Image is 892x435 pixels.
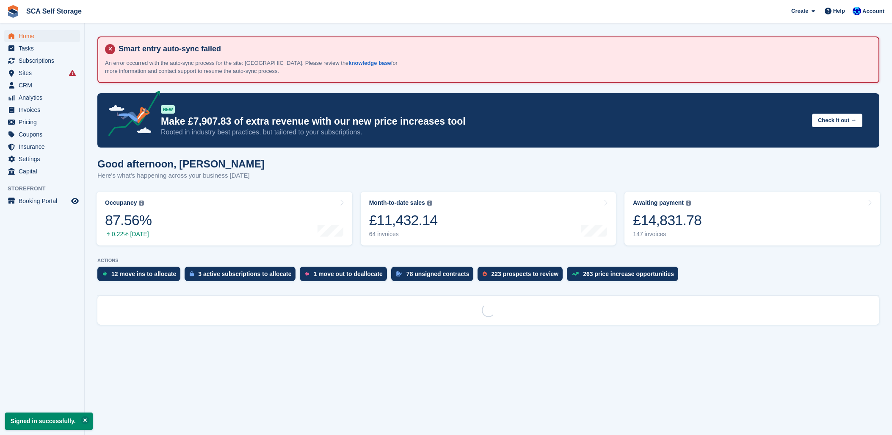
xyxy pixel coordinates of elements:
[853,7,861,15] img: Kelly Neesham
[478,267,567,285] a: 223 prospects to review
[198,270,291,277] div: 3 active subscriptions to allocate
[19,55,69,67] span: Subscriptions
[633,199,684,206] div: Awaiting payment
[369,199,425,206] div: Month-to-date sales
[19,165,69,177] span: Capital
[97,171,265,181] p: Here's what's happening across your business [DATE]
[4,116,80,128] a: menu
[19,195,69,207] span: Booking Portal
[633,212,701,229] div: £14,831.78
[862,7,884,16] span: Account
[19,92,69,103] span: Analytics
[101,91,160,139] img: price-adjustments-announcement-icon-8257ccfd72463d97f412b2fc003d46551f7dbcb40ab6d574587a9cd5c0d94...
[4,42,80,54] a: menu
[4,30,80,42] a: menu
[491,270,558,277] div: 223 prospects to review
[105,199,137,206] div: Occupancy
[313,270,382,277] div: 1 move out to deallocate
[97,192,352,245] a: Occupancy 87.56% 0.22% [DATE]
[19,67,69,79] span: Sites
[19,42,69,54] span: Tasks
[19,153,69,165] span: Settings
[4,165,80,177] a: menu
[4,141,80,153] a: menu
[4,67,80,79] a: menu
[572,272,579,276] img: price_increase_opportunities-93ffe204e8149a01c8c9dc8f82e8f89637d9d84a8eef4429ea346261dce0b2c0.svg
[19,30,69,42] span: Home
[4,79,80,91] a: menu
[300,267,391,285] a: 1 move out to deallocate
[97,267,185,285] a: 12 move ins to allocate
[369,212,438,229] div: £11,432.14
[7,5,19,18] img: stora-icon-8386f47178a22dfd0bd8f6a31ec36ba5ce8667c1dd55bd0f319d3a0aa187defe.svg
[19,141,69,153] span: Insurance
[4,92,80,103] a: menu
[115,44,872,54] h4: Smart entry auto-sync failed
[8,184,84,193] span: Storefront
[97,158,265,170] h1: Good afternoon, [PERSON_NAME]
[4,55,80,67] a: menu
[105,59,401,75] p: An error occurred with the auto-sync process for the site: [GEOGRAPHIC_DATA]. Please review the f...
[97,258,879,263] p: ACTIONS
[391,267,478,285] a: 78 unsigned contracts
[686,201,691,206] img: icon-info-grey-7440780725fd019a000dd9b08b2336e03edf1995a4989e88bcd33f0948082b44.svg
[111,270,176,277] div: 12 move ins to allocate
[348,60,391,66] a: knowledge base
[427,201,432,206] img: icon-info-grey-7440780725fd019a000dd9b08b2336e03edf1995a4989e88bcd33f0948082b44.svg
[4,128,80,140] a: menu
[812,114,862,128] button: Check it out →
[70,196,80,206] a: Preview store
[791,7,808,15] span: Create
[5,413,93,430] p: Signed in successfully.
[161,105,175,114] div: NEW
[105,212,152,229] div: 87.56%
[102,271,107,276] img: move_ins_to_allocate_icon-fdf77a2bb77ea45bf5b3d319d69a93e2d87916cf1d5bf7949dd705db3b84f3ca.svg
[185,267,300,285] a: 3 active subscriptions to allocate
[4,153,80,165] a: menu
[190,271,194,276] img: active_subscription_to_allocate_icon-d502201f5373d7db506a760aba3b589e785aa758c864c3986d89f69b8ff3...
[19,128,69,140] span: Coupons
[4,104,80,116] a: menu
[361,192,616,245] a: Month-to-date sales £11,432.14 64 invoices
[483,271,487,276] img: prospect-51fa495bee0391a8d652442698ab0144808aea92771e9ea1ae160a38d050c398.svg
[23,4,85,18] a: SCA Self Storage
[567,267,682,285] a: 263 price increase opportunities
[369,231,438,238] div: 64 invoices
[161,115,805,128] p: Make £7,907.83 of extra revenue with our new price increases tool
[833,7,845,15] span: Help
[19,104,69,116] span: Invoices
[139,201,144,206] img: icon-info-grey-7440780725fd019a000dd9b08b2336e03edf1995a4989e88bcd33f0948082b44.svg
[19,79,69,91] span: CRM
[305,271,309,276] img: move_outs_to_deallocate_icon-f764333ba52eb49d3ac5e1228854f67142a1ed5810a6f6cc68b1a99e826820c5.svg
[396,271,402,276] img: contract_signature_icon-13c848040528278c33f63329250d36e43548de30e8caae1d1a13099fd9432cc5.svg
[19,116,69,128] span: Pricing
[105,231,152,238] div: 0.22% [DATE]
[624,192,880,245] a: Awaiting payment £14,831.78 147 invoices
[161,128,805,137] p: Rooted in industry best practices, but tailored to your subscriptions.
[583,270,674,277] div: 263 price increase opportunities
[69,70,76,76] i: Smart entry sync failures have occurred
[633,231,701,238] div: 147 invoices
[4,195,80,207] a: menu
[406,270,469,277] div: 78 unsigned contracts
